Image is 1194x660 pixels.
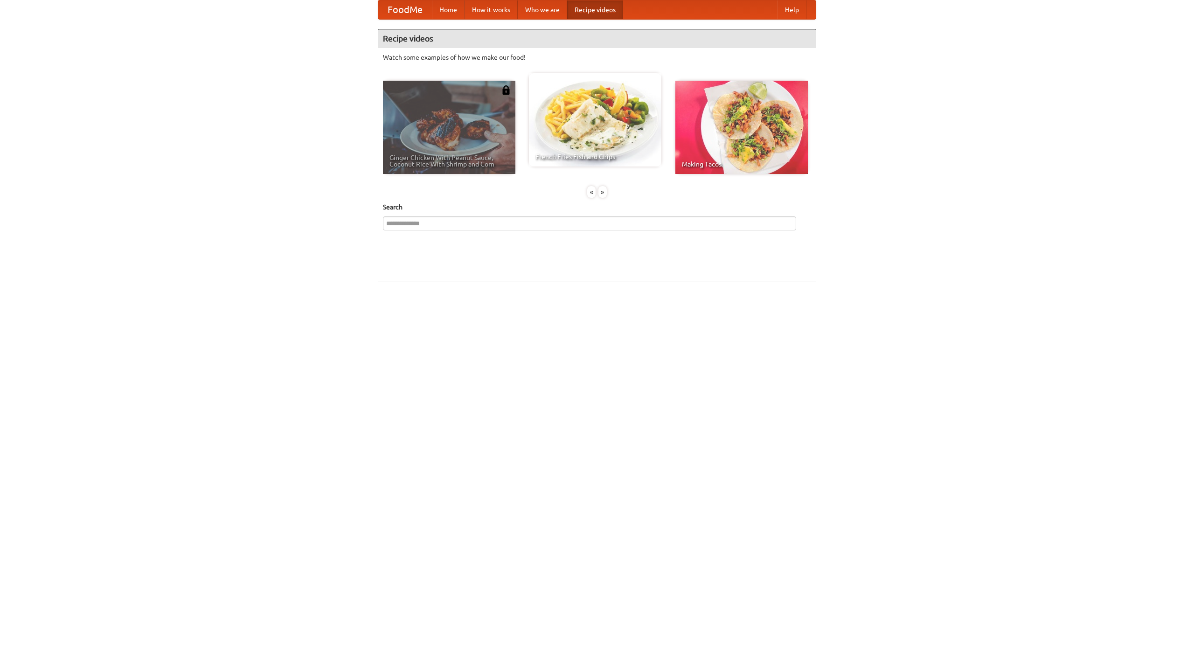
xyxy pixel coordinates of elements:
p: Watch some examples of how we make our food! [383,53,811,62]
a: French Fries Fish and Chips [529,73,661,167]
a: Help [777,0,806,19]
h5: Search [383,202,811,212]
a: Making Tacos [675,81,808,174]
span: French Fries Fish and Chips [535,153,655,160]
a: Who we are [518,0,567,19]
a: FoodMe [378,0,432,19]
span: Making Tacos [682,161,801,167]
h4: Recipe videos [378,29,816,48]
div: » [598,186,607,198]
img: 483408.png [501,85,511,95]
a: How it works [465,0,518,19]
div: « [587,186,596,198]
a: Home [432,0,465,19]
a: Recipe videos [567,0,623,19]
